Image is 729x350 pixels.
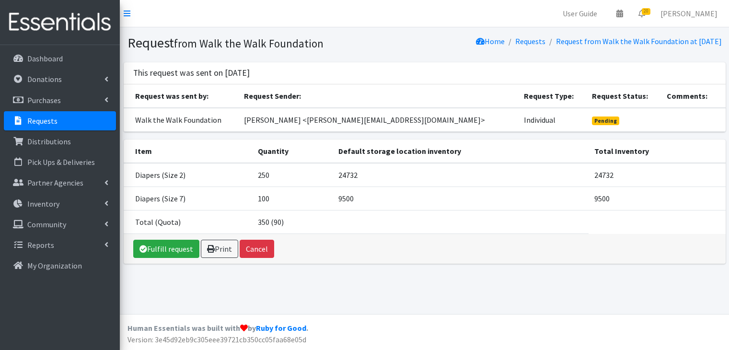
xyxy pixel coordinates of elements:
[124,187,253,210] td: Diapers (Size 7)
[124,84,238,108] th: Request was sent by:
[27,261,82,270] p: My Organization
[589,163,726,187] td: 24732
[27,137,71,146] p: Distributions
[133,240,199,258] a: Fulfill request
[4,6,116,38] img: HumanEssentials
[252,210,333,233] td: 350 (90)
[256,323,306,333] a: Ruby for Good
[4,215,116,234] a: Community
[252,163,333,187] td: 250
[333,140,589,163] th: Default storage location inventory
[127,323,308,333] strong: Human Essentials was built with by .
[174,36,324,50] small: from Walk the Walk Foundation
[27,240,54,250] p: Reports
[586,84,661,108] th: Request Status:
[642,8,650,15] span: 20
[555,4,605,23] a: User Guide
[589,187,726,210] td: 9500
[127,35,421,51] h1: Request
[556,36,722,46] a: Request from Walk the Walk Foundation at [DATE]
[27,74,62,84] p: Donations
[4,70,116,89] a: Donations
[4,173,116,192] a: Partner Agencies
[124,108,238,132] td: Walk the Walk Foundation
[124,140,253,163] th: Item
[4,132,116,151] a: Distributions
[653,4,725,23] a: [PERSON_NAME]
[4,152,116,172] a: Pick Ups & Deliveries
[589,140,726,163] th: Total Inventory
[124,210,253,233] td: Total (Quota)
[518,84,586,108] th: Request Type:
[4,235,116,255] a: Reports
[476,36,505,46] a: Home
[592,117,619,125] span: Pending
[127,335,306,344] span: Version: 3e45d92eb9c305eee39721cb350cc05faa68e05d
[201,240,238,258] a: Print
[133,68,250,78] h3: This request was sent on [DATE]
[631,4,653,23] a: 20
[4,256,116,275] a: My Organization
[252,187,333,210] td: 100
[661,84,725,108] th: Comments:
[333,163,589,187] td: 24732
[4,111,116,130] a: Requests
[4,194,116,213] a: Inventory
[518,108,586,132] td: Individual
[27,95,61,105] p: Purchases
[240,240,274,258] button: Cancel
[333,187,589,210] td: 9500
[4,91,116,110] a: Purchases
[238,84,518,108] th: Request Sender:
[27,54,63,63] p: Dashboard
[515,36,545,46] a: Requests
[252,140,333,163] th: Quantity
[27,220,66,229] p: Community
[4,49,116,68] a: Dashboard
[27,157,95,167] p: Pick Ups & Deliveries
[238,108,518,132] td: [PERSON_NAME] <[PERSON_NAME][EMAIL_ADDRESS][DOMAIN_NAME]>
[27,178,83,187] p: Partner Agencies
[27,199,59,209] p: Inventory
[124,163,253,187] td: Diapers (Size 2)
[27,116,58,126] p: Requests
